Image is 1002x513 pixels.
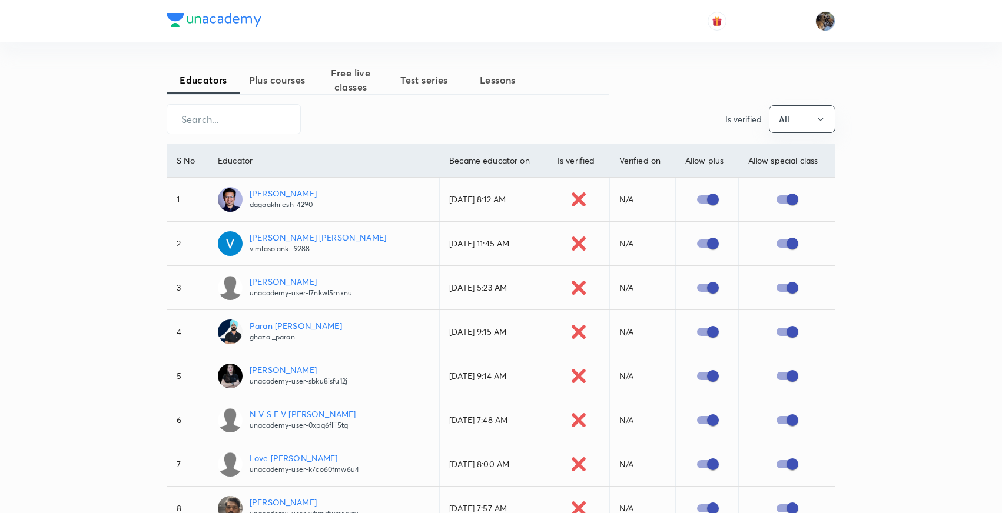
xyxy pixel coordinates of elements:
[609,398,675,442] td: N/A
[609,310,675,354] td: N/A
[609,354,675,398] td: N/A
[250,408,356,420] p: N V S E V [PERSON_NAME]
[250,452,359,464] p: Love [PERSON_NAME]
[440,222,548,266] td: [DATE] 11:45 AM
[250,319,342,332] p: Paran [PERSON_NAME]
[218,187,430,212] a: [PERSON_NAME]dagaakhilesh-4290
[167,310,208,354] td: 4
[440,354,548,398] td: [DATE] 9:14 AM
[167,222,208,266] td: 2
[250,464,359,475] p: unacademy-user-k7co60fmw6u4
[440,266,548,310] td: [DATE] 5:23 AM
[609,266,675,310] td: N/A
[250,496,358,508] p: [PERSON_NAME]
[440,442,548,487] td: [DATE] 8:00 AM
[708,12,726,31] button: avatar
[208,144,439,178] th: Educator
[250,376,347,387] p: unacademy-user-sbku8isfu12j
[167,354,208,398] td: 5
[725,113,762,125] p: Is verified
[250,199,317,210] p: dagaakhilesh-4290
[440,144,548,178] th: Became educator on
[440,178,548,222] td: [DATE] 8:12 AM
[440,398,548,442] td: [DATE] 7:48 AM
[609,442,675,487] td: N/A
[250,244,386,254] p: vimlasolanki-9288
[218,364,430,388] a: [PERSON_NAME]unacademy-user-sbku8isfu12j
[769,105,835,133] button: All
[167,398,208,442] td: 6
[314,66,387,94] span: Free live classes
[250,275,352,288] p: [PERSON_NAME]
[250,332,342,342] p: ghazal_paran
[609,144,675,178] th: Verified on
[675,144,738,178] th: Allow plus
[167,266,208,310] td: 3
[712,16,722,26] img: avatar
[250,187,317,199] p: [PERSON_NAME]
[218,408,430,432] a: N V S E V [PERSON_NAME]unacademy-user-0xpq6flii5tq
[250,364,347,376] p: [PERSON_NAME]
[461,73,535,87] span: Lessons
[440,310,548,354] td: [DATE] 9:15 AM
[167,144,208,178] th: S No
[250,288,352,298] p: unacademy-user-l7nkwl5rnxnu
[897,467,989,500] iframe: Help widget launcher
[250,231,386,244] p: [PERSON_NAME] [PERSON_NAME]
[218,275,430,300] a: [PERSON_NAME]unacademy-user-l7nkwl5rnxnu
[609,178,675,222] td: N/A
[218,231,430,256] a: [PERSON_NAME] [PERSON_NAME]vimlasolanki-9288
[167,104,300,134] input: Search...
[218,452,430,477] a: Love [PERSON_NAME]unacademy-user-k7co60fmw6u4
[218,319,430,344] a: Paran [PERSON_NAME]ghazal_paran
[167,442,208,487] td: 7
[167,13,261,27] img: Company Logo
[548,144,609,178] th: Is verified
[167,178,208,222] td: 1
[609,222,675,266] td: N/A
[167,73,240,87] span: Educators
[815,11,835,31] img: Chayan Mehta
[250,420,356,431] p: unacademy-user-0xpq6flii5tq
[387,73,461,87] span: Test series
[738,144,835,178] th: Allow special class
[240,73,314,87] span: Plus courses
[167,13,261,30] a: Company Logo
